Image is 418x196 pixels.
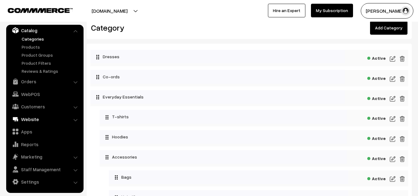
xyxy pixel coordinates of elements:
img: drag [105,135,109,140]
a: Reviews & Ratings [20,68,81,74]
img: edit [399,135,405,143]
img: user [401,6,410,15]
img: drag [105,155,109,160]
img: edit [390,175,395,183]
a: Catalog [8,25,81,36]
a: Customers [8,101,81,112]
div: Dresses [90,50,345,63]
img: edit [399,155,405,163]
img: edit [399,75,405,83]
a: Products [20,44,81,50]
button: Collapse [100,150,106,162]
img: edit [390,55,395,63]
div: Accessories [100,150,347,164]
span: Active [367,94,386,102]
img: drag [96,54,100,59]
a: Add Category [370,21,407,35]
h2: Category [91,23,245,33]
a: Categories [20,36,81,42]
a: Apps [8,126,81,137]
img: edit [399,115,405,123]
span: Active [367,74,386,81]
img: edit [399,55,405,63]
a: Reports [8,139,81,150]
a: Hire an Expert [268,4,305,17]
div: Bags [109,170,348,184]
img: drag [114,175,118,180]
div: Hoodies [100,130,347,144]
div: T-shirts [100,110,347,124]
a: WebPOS [8,89,81,100]
a: Staff Management [8,164,81,175]
a: COMMMERCE [8,6,62,14]
a: My Subscription [311,4,353,17]
button: [PERSON_NAME] [361,3,413,19]
a: Website [8,114,81,125]
img: edit [390,135,395,143]
img: COMMMERCE [8,8,73,13]
button: Collapse [90,90,97,102]
a: Marketing [8,151,81,162]
a: Settings [8,176,81,187]
a: Product Groups [20,52,81,58]
div: Co-ords [90,70,345,84]
img: edit [390,115,395,123]
a: Product Filters [20,60,81,66]
span: Active [367,54,386,61]
img: drag [96,95,100,100]
span: Active [367,154,386,162]
span: Active [367,134,386,142]
span: Active [367,114,386,121]
span: Active [367,174,386,182]
button: [DOMAIN_NAME] [70,3,149,19]
img: drag [96,75,100,80]
div: Everyday Essentials [90,90,345,104]
img: edit [399,95,405,102]
a: Orders [8,76,81,87]
img: edit [390,95,395,102]
img: edit [399,175,405,183]
img: edit [390,75,395,83]
img: drag [105,115,109,120]
img: edit [390,155,395,163]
